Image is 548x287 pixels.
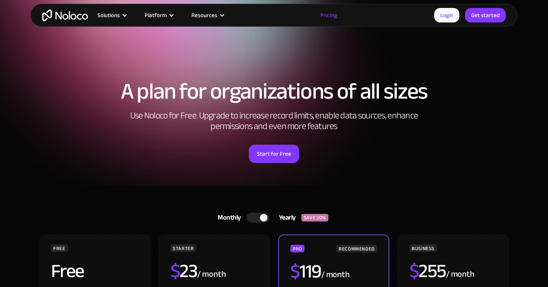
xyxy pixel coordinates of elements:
[191,10,217,20] div: Resources
[311,10,347,20] a: Pricing
[446,268,475,281] div: / month
[51,261,84,281] h2: Free
[170,244,196,252] div: STARTER
[88,10,135,20] div: Solutions
[249,145,299,163] a: Start for Free
[135,10,182,20] div: Platform
[97,10,120,20] div: Solutions
[290,262,321,281] h2: 119
[409,261,446,281] h2: 255
[38,80,510,103] h1: A plan for organizations of all sizes
[170,261,198,281] h2: 23
[269,212,301,223] div: Yearly
[321,269,350,281] div: / month
[301,214,328,222] div: SAVE 20%
[182,10,233,20] div: Resources
[290,245,304,252] div: PRO
[122,110,426,132] h2: Use Noloco for Free. Upgrade to increase record limits, enable data sources, enhance permissions ...
[145,10,167,20] div: Platform
[409,244,437,252] div: BUSINESS
[42,10,88,21] a: home
[434,8,459,22] a: Login
[208,212,247,223] div: Monthly
[51,244,68,252] div: FREE
[336,245,377,252] div: RECOMMENDED
[197,268,226,281] div: / month
[465,8,506,22] a: Get started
